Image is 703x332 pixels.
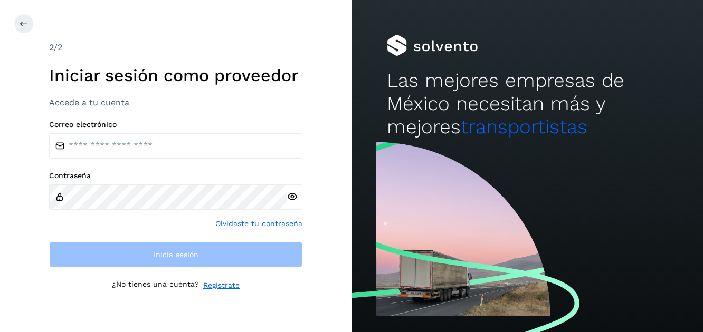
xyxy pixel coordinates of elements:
span: Inicia sesión [154,251,198,258]
h1: Iniciar sesión como proveedor [49,65,302,85]
h2: Las mejores empresas de México necesitan más y mejores [387,69,668,139]
div: /2 [49,41,302,54]
span: 2 [49,42,54,52]
h3: Accede a tu cuenta [49,97,302,108]
p: ¿No tienes una cuenta? [112,280,199,291]
label: Correo electrónico [49,120,302,129]
label: Contraseña [49,171,302,180]
a: Regístrate [203,280,240,291]
span: transportistas [461,115,587,138]
button: Inicia sesión [49,242,302,267]
a: Olvidaste tu contraseña [215,218,302,229]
